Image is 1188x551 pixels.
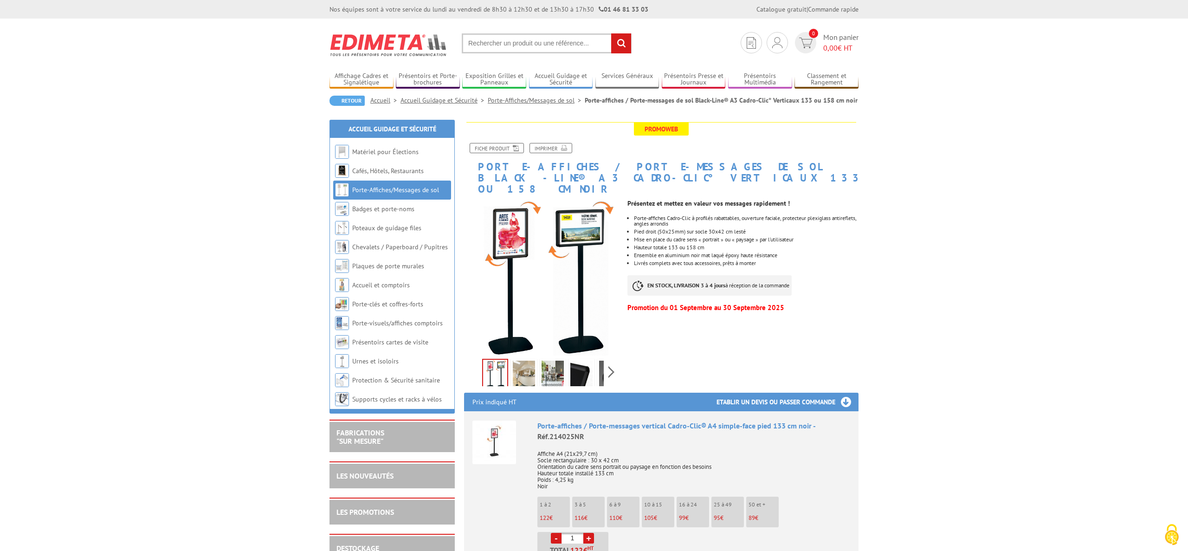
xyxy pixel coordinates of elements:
[794,72,859,87] a: Classement et Rangement
[472,393,517,411] p: Prix indiqué HT
[470,143,524,153] a: Fiche produit
[352,224,421,232] a: Poteaux de guidage files
[823,43,859,53] span: € HT
[1160,523,1183,546] img: Cookies (fenêtre modale)
[714,514,720,522] span: 95
[627,199,790,207] strong: Présentez et mettez en valeur vos messages rapidement !
[583,533,594,544] a: +
[352,395,442,403] a: Supports cycles et racks à vélos
[513,361,535,389] img: porte_affiches_porte_messages_214025nr.jpg
[749,515,779,521] p: €
[808,5,859,13] a: Commande rapide
[537,432,584,441] span: Réf.214025NR
[396,72,460,87] a: Présentoirs et Porte-brochures
[352,319,443,327] a: Porte-visuels/affiches comptoirs
[679,514,685,522] span: 99
[336,471,394,480] a: LES NOUVEAUTÉS
[644,514,654,522] span: 105
[336,428,384,446] a: FABRICATIONS"Sur Mesure"
[329,96,365,106] a: Retour
[714,515,744,521] p: €
[335,259,349,273] img: Plaques de porte murales
[634,245,859,250] p: Hauteur totale 133 ou 158 cm
[352,338,428,346] a: Présentoirs cartes de visite
[488,96,585,104] a: Porte-Affiches/Messages de sol
[352,281,410,289] a: Accueil et comptoirs
[575,514,584,522] span: 116
[352,300,423,308] a: Porte-clés et coffres-forts
[529,143,572,153] a: Imprimer
[793,32,859,53] a: devis rapide 0 Mon panier 0,00€ HT
[335,240,349,254] img: Chevalets / Paperboard / Pupitres
[679,515,709,521] p: €
[537,444,850,490] p: Affiche A4 (21x29,7 cm) Socle rectangulaire : 30 x 42 cm Orientation du cadre sens portrait ou pa...
[335,145,349,159] img: Matériel pour Élections
[599,5,648,13] strong: 01 46 81 33 03
[349,125,436,133] a: Accueil Guidage et Sécurité
[644,501,674,508] p: 10 à 15
[335,373,349,387] img: Protection & Sécurité sanitaire
[540,514,549,522] span: 122
[529,72,593,87] a: Accueil Guidage et Sécurité
[464,200,620,356] img: porte_affiches_de_sol_214000nr.jpg
[714,501,744,508] p: 25 à 49
[609,515,639,521] p: €
[472,421,516,464] img: Porte-affiches / Porte-messages vertical Cadro-Clic® A4 simple-face pied 133 cm noir
[352,186,439,194] a: Porte-Affiches/Messages de sol
[352,357,399,365] a: Urnes et isoloirs
[595,72,659,87] a: Services Généraux
[336,507,394,517] a: LES PROMOTIONS
[551,533,562,544] a: -
[335,392,349,406] img: Supports cycles et racks à vélos
[329,72,394,87] a: Affichage Cadres et Signalétique
[823,32,859,53] span: Mon panier
[799,38,813,48] img: devis rapide
[352,167,424,175] a: Cafés, Hôtels, Restaurants
[483,360,507,389] img: porte_affiches_de_sol_214000nr.jpg
[747,37,756,49] img: devis rapide
[570,361,593,389] img: 214025nr_angle.jpg
[585,96,858,105] li: Porte-affiches / Porte-messages de sol Black-Line® A3 Cadro-Clic° Verticaux 133 ou 158 cm noir
[540,515,570,521] p: €
[335,335,349,349] img: Présentoirs cartes de visite
[647,282,725,289] strong: EN STOCK, LIVRAISON 3 à 4 jours
[772,37,782,48] img: devis rapide
[823,43,838,52] span: 0,00
[599,361,621,389] img: vision_1_214025nr.jpg
[749,501,779,508] p: 50 et +
[352,262,424,270] a: Plaques de porte murales
[634,260,859,266] li: Livrés complets avec tous accessoires, prêts à monter
[607,364,616,380] span: Next
[749,514,755,522] span: 89
[335,297,349,311] img: Porte-clés et coffres-forts
[634,123,689,136] span: Promoweb
[611,33,631,53] input: rechercher
[627,305,859,311] p: Promotion du 01 Septembre au 30 Septembre 2025
[329,5,648,14] div: Nos équipes sont à votre service du lundi au vendredi de 8h30 à 12h30 et de 13h30 à 17h30
[662,72,726,87] a: Présentoirs Presse et Journaux
[335,221,349,235] img: Poteaux de guidage files
[537,421,850,442] div: Porte-affiches / Porte-messages vertical Cadro-Clic® A4 simple-face pied 133 cm noir -
[728,72,792,87] a: Présentoirs Multimédia
[575,515,605,521] p: €
[335,164,349,178] img: Cafés, Hôtels, Restaurants
[335,316,349,330] img: Porte-visuels/affiches comptoirs
[542,361,564,389] img: porte_affiches_porte_messages_mise_en_scene_214025nr.jpg
[575,501,605,508] p: 3 à 5
[400,96,488,104] a: Accueil Guidage et Sécurité
[609,501,639,508] p: 6 à 9
[335,202,349,216] img: Badges et porte-noms
[609,514,619,522] span: 110
[462,33,632,53] input: Rechercher un produit ou une référence...
[335,354,349,368] img: Urnes et isoloirs
[756,5,807,13] a: Catalogue gratuit
[540,501,570,508] p: 1 à 2
[462,72,526,87] a: Exposition Grilles et Panneaux
[679,501,709,508] p: 16 à 24
[352,376,440,384] a: Protection & Sécurité sanitaire
[335,278,349,292] img: Accueil et comptoirs
[329,28,448,62] img: Edimeta
[352,148,419,156] a: Matériel pour Élections
[627,275,792,296] p: à réception de la commande
[1156,519,1188,551] button: Cookies (fenêtre modale)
